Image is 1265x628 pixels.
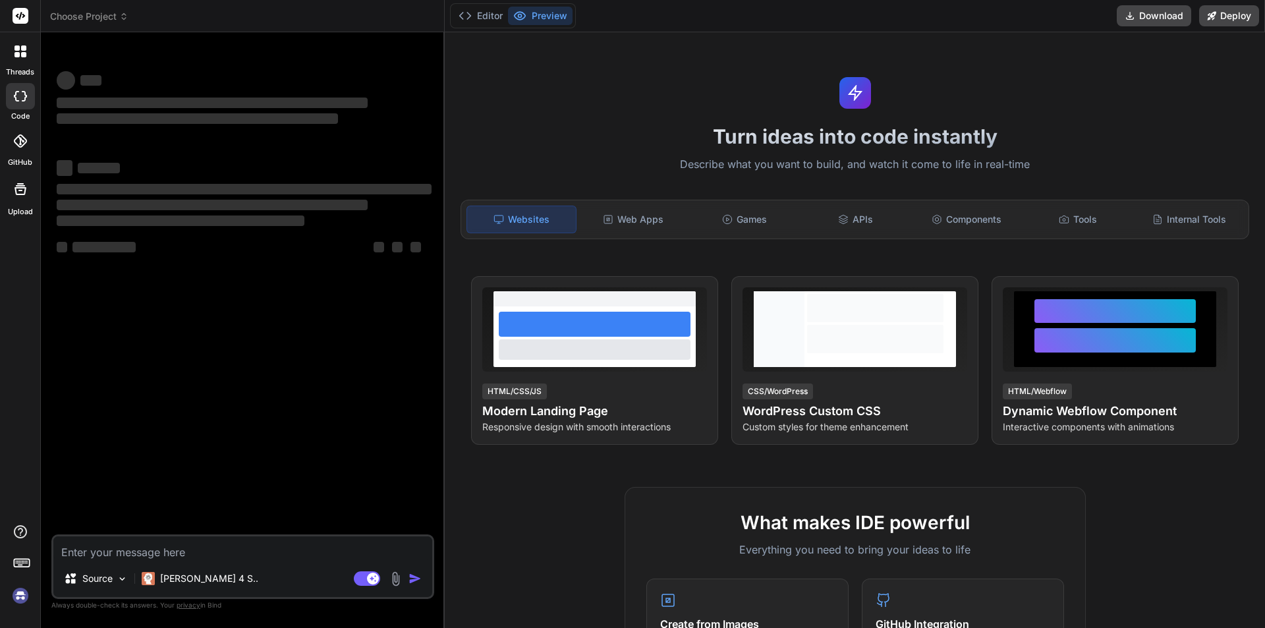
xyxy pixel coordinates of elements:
span: ‌ [374,242,384,252]
div: Websites [466,206,576,233]
span: ‌ [57,98,368,108]
img: signin [9,585,32,607]
p: Describe what you want to build, and watch it come to life in real-time [453,156,1257,173]
label: GitHub [8,157,32,168]
div: HTML/Webflow [1003,384,1072,399]
p: [PERSON_NAME] 4 S.. [160,572,258,585]
span: ‌ [57,242,67,252]
span: Choose Project [50,10,128,23]
p: Interactive components with animations [1003,420,1227,434]
label: threads [6,67,34,78]
div: Tools [1024,206,1133,233]
span: ‌ [78,163,120,173]
div: Internal Tools [1135,206,1243,233]
h4: WordPress Custom CSS [743,402,967,420]
span: ‌ [57,160,72,176]
button: Download [1117,5,1191,26]
span: ‌ [80,75,101,86]
h1: Turn ideas into code instantly [453,125,1257,148]
img: Claude 4 Sonnet [142,572,155,585]
h4: Dynamic Webflow Component [1003,402,1227,420]
span: ‌ [57,113,338,124]
div: HTML/CSS/JS [482,384,547,399]
img: attachment [388,571,403,586]
span: ‌ [57,215,304,226]
span: ‌ [57,71,75,90]
span: ‌ [72,242,136,252]
img: Pick Models [117,573,128,585]
label: Upload [8,206,33,217]
p: Responsive design with smooth interactions [482,420,707,434]
span: privacy [177,601,200,609]
label: code [11,111,30,122]
div: Web Apps [579,206,688,233]
span: ‌ [57,200,368,210]
span: ‌ [410,242,421,252]
div: APIs [801,206,910,233]
h2: What makes IDE powerful [646,509,1064,536]
button: Preview [508,7,573,25]
button: Deploy [1199,5,1259,26]
p: Everything you need to bring your ideas to life [646,542,1064,557]
h4: Modern Landing Page [482,402,707,420]
p: Custom styles for theme enhancement [743,420,967,434]
p: Always double-check its answers. Your in Bind [51,599,434,612]
span: ‌ [392,242,403,252]
div: Components [913,206,1021,233]
button: Editor [453,7,508,25]
div: Games [690,206,799,233]
div: CSS/WordPress [743,384,813,399]
p: Source [82,572,113,585]
img: icon [408,572,422,585]
span: ‌ [57,184,432,194]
